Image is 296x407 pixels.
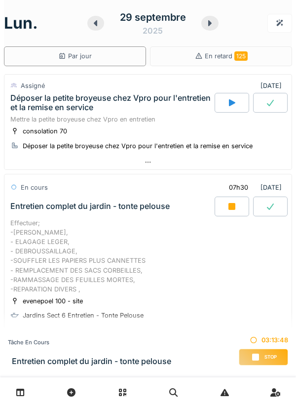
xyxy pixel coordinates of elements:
div: Entretien complet du jardin - tonte pelouse [10,202,170,211]
div: Mettre la petite broyeuse chez Vpro en entretien [10,115,286,124]
div: consolation 70 [23,126,67,136]
div: [DATE] [260,81,286,90]
div: Assigné [21,81,45,90]
div: Par jour [58,51,92,61]
div: 2025 [143,25,163,37]
div: 07h30 [229,183,248,192]
div: 03:13:48 [239,335,288,345]
span: En retard [205,52,248,60]
div: evenepoel 100 - site [23,296,83,306]
h3: Entretien complet du jardin - tonte pelouse [12,357,171,366]
h1: lun. [4,14,38,33]
div: 29 septembre [120,10,186,25]
div: Effectuer; -[PERSON_NAME], - ELAGAGE LEGER, - DEBROUSSAILLAGE, -SOUFFLER LES PAPIERS PLUS CANNETT... [10,218,286,294]
div: Jardins Sect 6 Entretien - Tonte Pelouse [23,311,144,320]
div: Déposer la petite broyeuse chez Vpro pour l'entretien et la remise en service [23,141,253,151]
div: Déposer la petite broyeuse chez Vpro pour l'entretien et la remise en service [10,93,213,112]
div: Tâche en cours [8,338,171,347]
span: Stop [264,354,277,361]
div: [DATE] [221,178,286,197]
span: 125 [234,51,248,61]
div: En cours [21,183,48,192]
